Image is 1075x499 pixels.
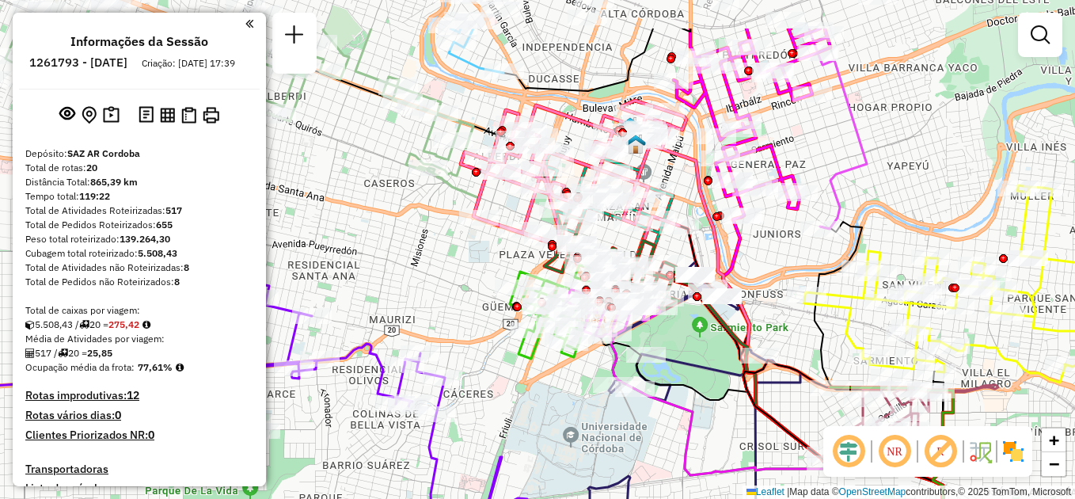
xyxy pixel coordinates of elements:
strong: 865,39 km [90,176,138,188]
div: Atividade não roteirizada - Santino Cartasegna [572,255,612,271]
strong: 0 [115,408,121,422]
button: Painel de Sugestão [100,103,123,128]
div: Distância Total: [25,175,253,189]
div: Depósito: [25,147,253,161]
div: Atividade não roteirizada - Sergio Enrique Panosian [593,310,632,326]
div: Média de Atividades por viagem: [25,332,253,346]
i: Total de rotas [58,349,68,358]
div: Atividade não roteirizada - Franco brizuela [298,35,337,51]
em: Média calculada utilizando a maior ocupação (%Peso ou %Cubagem) de cada rota da sessão. Rotas cro... [176,363,184,372]
div: 5.508,43 / 20 = [25,318,253,332]
img: Exibir/Ocultar setores [1001,439,1026,464]
i: Meta Caixas/viagem: 325,98 Diferença: -50,56 [142,320,150,329]
div: Tempo total: [25,189,253,204]
h4: Rotas improdutivas: [25,389,253,402]
span: Ocupação média da frota: [25,361,135,373]
div: Atividade não roteirizada - Adrian Carnaghi [626,192,666,208]
a: Nova sessão e pesquisa [279,19,310,55]
div: Total de Pedidos Roteirizados: [25,218,253,232]
img: UDC Cordoba [620,116,640,137]
div: Total de Atividades Roteirizadas: [25,204,253,218]
strong: SAZ AR Cordoba [67,147,140,159]
i: Cubagem total roteirizado [25,320,35,329]
a: Zoom in [1042,429,1066,452]
h4: Rotas vários dias: [25,409,253,422]
div: Criação: [DATE] 17:39 [135,56,241,70]
strong: 77,61% [138,361,173,373]
strong: 119:22 [79,190,110,202]
div: Cubagem total roteirizado: [25,246,253,261]
h4: Clientes Priorizados NR: [25,429,253,442]
i: Total de rotas [79,320,89,329]
button: Imprimir Rotas [199,104,222,127]
h6: 1261793 - [DATE] [29,55,127,70]
strong: 5.508,43 [138,247,177,259]
div: Total de caixas por viagem: [25,303,253,318]
div: Total de Atividades não Roteirizadas: [25,261,253,275]
img: Fluxo de ruas [967,439,993,464]
strong: 655 [156,219,173,230]
span: + [1049,430,1059,450]
span: Ocultar deslocamento [830,432,868,470]
strong: 275,42 [108,318,139,330]
span: − [1049,454,1059,474]
strong: 8 [174,276,180,288]
strong: 12 [127,388,139,402]
strong: 20 [86,162,97,173]
a: Zoom out [1042,452,1066,476]
strong: 8 [184,261,189,273]
h4: Transportadoras [25,463,253,476]
span: Ocultar NR [876,432,914,470]
strong: 0 [148,428,154,442]
h4: Lista de veículos [25,482,253,495]
strong: 517 [165,204,182,216]
h4: Informações da Sessão [70,34,208,49]
a: Clique aqui para minimizar o painel [245,14,253,32]
div: Atividade não roteirizada - Omar Daniel Carrizo [871,369,910,385]
div: Total de Pedidos não Roteirizados: [25,275,253,289]
div: Total de rotas: [25,161,253,175]
div: Peso total roteirizado: [25,232,253,246]
strong: 139.264,30 [120,233,170,245]
div: Map data © contributors,© 2025 TomTom, Microsoft [743,486,1075,499]
strong: 25,85 [87,347,112,359]
button: Logs desbloquear sessão [135,103,157,128]
span: Exibir rótulo [921,432,959,470]
i: Total de Atividades [25,349,35,358]
span: | [787,486,789,497]
button: Visualizar Romaneio [178,104,199,127]
div: Atividade não roteirizada - Juan Bedini [528,225,568,241]
button: Exibir sessão original [56,102,78,128]
img: UDC - Córdoba [625,134,646,154]
button: Centralizar mapa no depósito ou ponto de apoio [78,103,100,128]
a: OpenStreetMap [839,486,906,497]
div: 517 / 20 = [25,346,253,360]
a: Exibir filtros [1024,19,1056,51]
a: Leaflet [746,486,784,497]
button: Visualizar relatório de Roteirização [157,104,178,125]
